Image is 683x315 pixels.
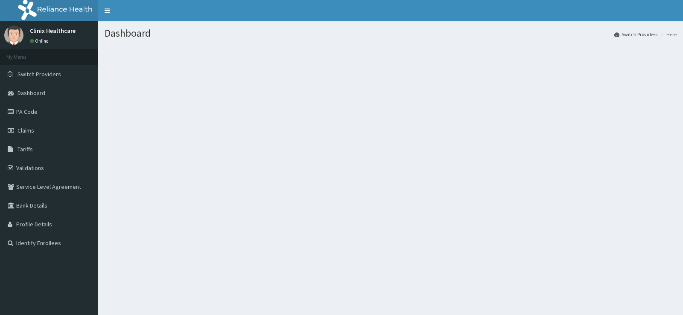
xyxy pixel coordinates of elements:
[18,70,61,78] span: Switch Providers
[18,89,45,97] span: Dashboard
[18,145,33,153] span: Tariffs
[30,28,76,34] p: Clinix Healthcare
[614,31,657,38] a: Switch Providers
[30,38,50,44] a: Online
[4,26,23,45] img: User Image
[658,31,677,38] li: Here
[105,28,677,39] h1: Dashboard
[18,127,34,134] span: Claims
